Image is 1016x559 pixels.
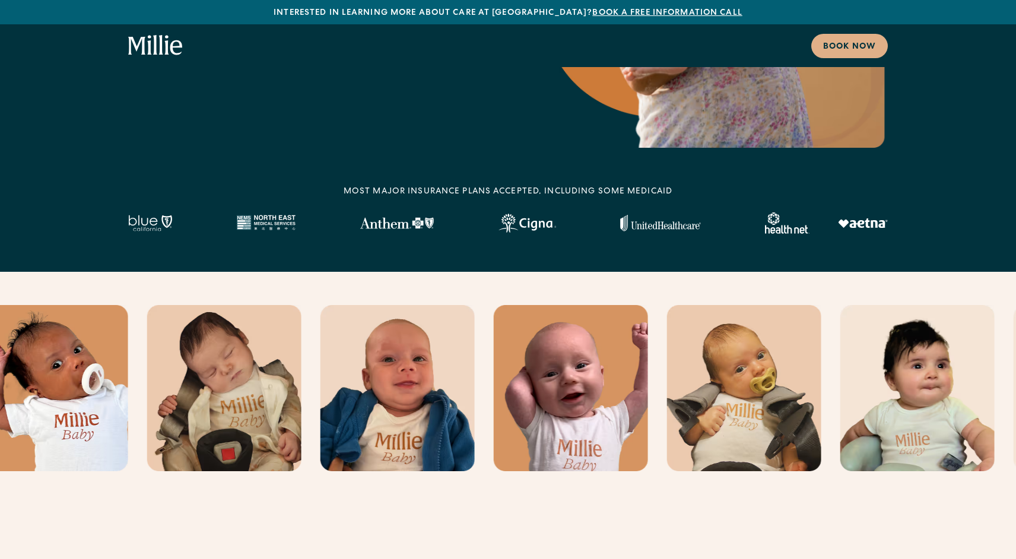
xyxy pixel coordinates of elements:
[320,305,475,471] img: Baby wearing Millie shirt
[128,215,172,231] img: Blue California logo
[360,217,434,229] img: Anthem Logo
[499,214,556,233] img: Cigna logo
[811,34,888,58] a: Book now
[494,305,648,471] img: Baby wearing Millie shirt
[838,218,888,228] img: Aetna logo
[823,41,876,53] div: Book now
[667,305,821,471] img: Baby wearing Millie shirt
[765,212,809,234] img: Healthnet logo
[840,305,995,471] img: Baby wearing Millie shirt
[236,215,296,231] img: North East Medical Services logo
[147,305,301,471] img: Baby wearing Millie shirt
[128,35,183,56] a: home
[592,9,742,17] a: Book a free information call
[344,186,672,198] div: MOST MAJOR INSURANCE PLANS ACCEPTED, INCLUDING some MEDICAID
[620,215,701,231] img: United Healthcare logo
